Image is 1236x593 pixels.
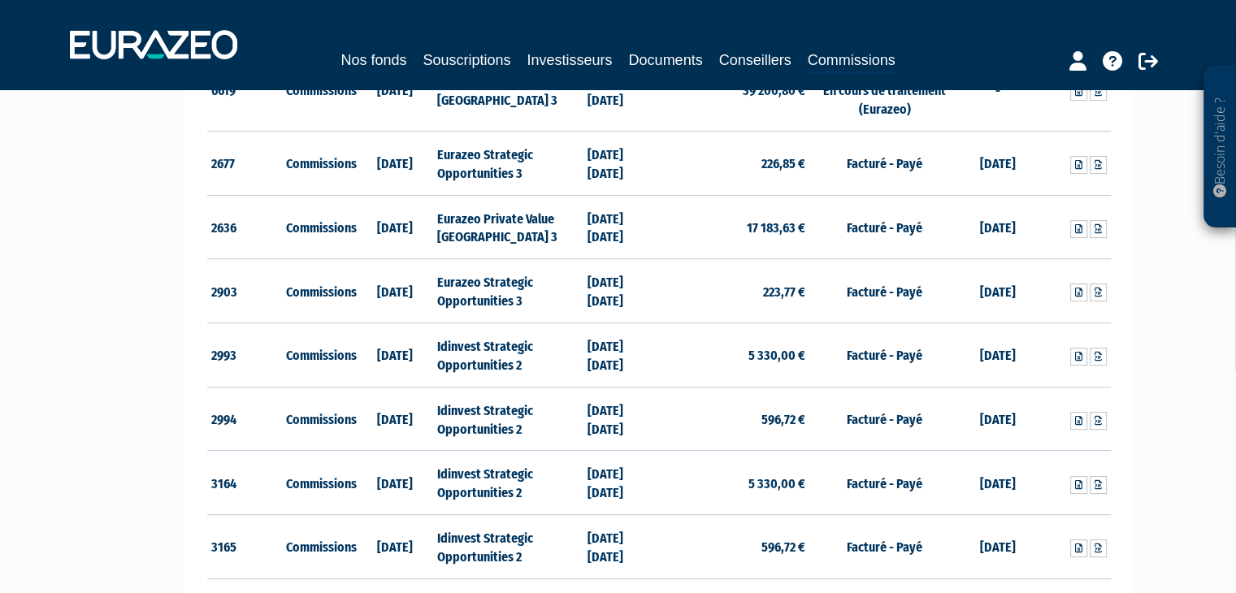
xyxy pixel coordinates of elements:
td: 39 200,80 € [659,49,809,132]
td: [DATE] [960,195,1035,259]
td: Eurazeo Strategic Opportunities 3 [432,131,583,195]
td: [DATE] [DATE] [583,451,659,515]
td: [DATE] [DATE] [583,195,659,259]
td: [DATE] [358,259,433,323]
td: Commissions [282,131,358,195]
td: [DATE] [DATE] [583,322,659,387]
td: [DATE] [358,387,433,451]
td: [DATE] [960,131,1035,195]
td: [DATE] [960,387,1035,451]
td: [DATE] [960,451,1035,515]
td: [DATE] [960,515,1035,579]
td: Idinvest Strategic Opportunities 2 [432,322,583,387]
td: Commissions [282,195,358,259]
td: 5 330,00 € [659,322,809,387]
td: Facturé - Payé [809,131,960,195]
td: 3165 [207,515,283,579]
a: Nos fonds [340,49,406,71]
td: - [960,49,1035,132]
td: Commissions [282,322,358,387]
a: Commissions [808,49,896,74]
td: Eurazeo Private Value [GEOGRAPHIC_DATA] 3 [432,195,583,259]
td: [DATE] [DATE] [583,515,659,579]
td: 596,72 € [659,387,809,451]
td: Facturé - Payé [809,322,960,387]
td: [DATE] [358,195,433,259]
td: [DATE] [358,451,433,515]
a: Souscriptions [423,49,510,71]
td: 2677 [207,131,283,195]
td: Facturé - Payé [809,195,960,259]
p: Besoin d'aide ? [1211,74,1229,220]
td: Commissions [282,451,358,515]
td: [DATE] [DATE] [583,49,659,132]
td: Facturé En cours de traitement (Eurazeo) [809,49,960,132]
td: Facturé - Payé [809,451,960,515]
td: Facturé - Payé [809,259,960,323]
td: Commissions [282,387,358,451]
td: Idinvest Strategic Opportunities 2 [432,451,583,515]
td: 6619 [207,49,283,132]
img: 1732889491-logotype_eurazeo_blanc_rvb.png [70,30,237,59]
td: Commissions [282,259,358,323]
a: Investisseurs [527,49,612,71]
td: Facturé - Payé [809,515,960,579]
td: Eurazeo Private Value [GEOGRAPHIC_DATA] 3 [432,49,583,132]
td: Facturé - Payé [809,387,960,451]
td: Idinvest Strategic Opportunities 2 [432,515,583,579]
a: Documents [629,49,703,71]
td: Eurazeo Strategic Opportunities 3 [432,259,583,323]
td: 17 183,63 € [659,195,809,259]
td: 2636 [207,195,283,259]
td: [DATE] [960,322,1035,387]
td: [DATE] [358,49,433,132]
td: 226,85 € [659,131,809,195]
td: 223,77 € [659,259,809,323]
td: 2993 [207,322,283,387]
td: [DATE] [DATE] [583,259,659,323]
td: 2994 [207,387,283,451]
td: [DATE] [960,259,1035,323]
a: Conseillers [719,49,791,71]
td: 5 330,00 € [659,451,809,515]
td: [DATE] [DATE] [583,387,659,451]
td: [DATE] [358,131,433,195]
td: [DATE] [DATE] [583,131,659,195]
td: Commissions [282,515,358,579]
td: 596,72 € [659,515,809,579]
td: 2903 [207,259,283,323]
td: [DATE] [358,322,433,387]
td: 3164 [207,451,283,515]
td: [DATE] [358,515,433,579]
td: Idinvest Strategic Opportunities 2 [432,387,583,451]
td: Commissions [282,49,358,132]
